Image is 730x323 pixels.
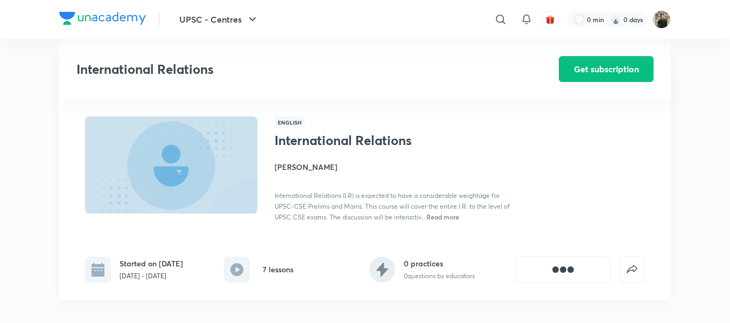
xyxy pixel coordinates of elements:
[120,271,183,281] p: [DATE] - [DATE]
[263,264,293,275] h6: 7 lessons
[545,15,555,24] img: avatar
[610,14,621,25] img: streak
[559,56,654,82] button: Get subscription
[516,257,610,283] button: [object Object]
[404,271,475,281] p: 0 questions by educators
[59,12,146,28] a: Company Logo
[619,257,645,283] button: false
[120,258,183,269] h6: Started on [DATE]
[275,133,451,148] h1: International Relations
[173,9,265,30] button: UPSC - Centres
[652,10,671,29] img: Yudhishthir
[76,61,498,77] h3: International Relations
[404,258,475,269] h6: 0 practices
[275,161,516,173] h4: [PERSON_NAME]
[275,116,305,128] span: English
[275,191,510,221] span: International Relations (I.R) is expected to have a considerable weightage for UPSC-CSE Prelims a...
[83,115,259,215] img: Thumbnail
[59,12,146,25] img: Company Logo
[542,11,559,28] button: avatar
[426,212,459,221] span: Read more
